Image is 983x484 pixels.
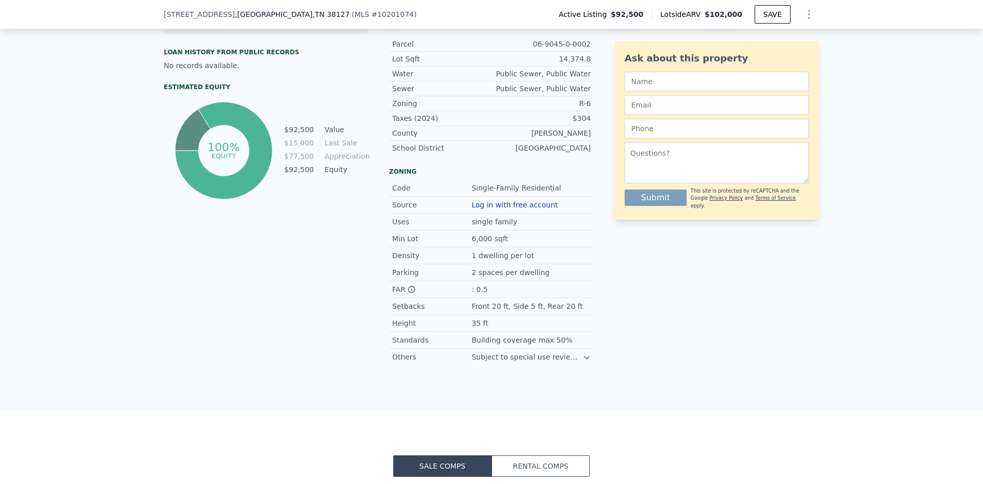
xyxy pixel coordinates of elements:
[164,48,369,56] div: Loan history from public records
[323,137,369,149] td: Last Sale
[392,267,472,278] div: Parking
[472,217,519,227] div: single family
[491,455,590,477] button: Rental Comps
[392,143,491,153] div: School District
[472,335,574,345] div: Building coverage max 50%
[625,119,809,138] input: Phone
[208,141,240,154] tspan: 100%
[472,267,551,278] div: 2 spaces per dwelling
[392,352,472,362] div: Others
[472,352,583,362] div: Subject to special use review for any non-residential use
[472,201,558,209] button: Log in with free account
[392,98,491,109] div: Zoning
[392,301,472,311] div: Setbacks
[235,9,350,19] span: , [GEOGRAPHIC_DATA]
[472,318,490,328] div: 35 ft
[491,113,591,123] div: $304
[164,9,235,19] span: [STREET_ADDRESS]
[284,124,314,135] td: $92,500
[472,284,489,294] div: : 0.5
[691,187,809,209] div: This site is protected by reCAPTCHA and the Google and apply.
[389,167,594,176] div: Zoning
[211,152,236,159] tspan: equity
[491,69,591,79] div: Public Sewer, Public Water
[755,195,796,201] a: Terms of Service
[491,54,591,64] div: 14,374.8
[392,183,472,193] div: Code
[164,83,369,91] div: Estimated Equity
[472,250,536,261] div: 1 dwelling per lot
[392,128,491,138] div: County
[392,39,491,49] div: Parcel
[472,301,585,311] div: Front 20 ft, Side 5 ft, Rear 20 ft
[393,455,491,477] button: Sale Comps
[491,128,591,138] div: [PERSON_NAME]
[755,5,790,24] button: SAVE
[392,217,472,227] div: Uses
[392,54,491,64] div: Lot Sqft
[352,9,417,19] div: ( )
[164,60,369,71] div: No records available.
[392,113,491,123] div: Taxes (2024)
[371,10,414,18] span: # 10201074
[392,69,491,79] div: Water
[284,137,314,149] td: $15,000
[491,98,591,109] div: R-6
[392,284,472,294] div: FAR
[491,39,591,49] div: 06-9045-0-0002
[392,250,472,261] div: Density
[284,151,314,162] td: $77,500
[799,4,819,25] button: Show Options
[284,164,314,175] td: $92,500
[704,10,742,18] span: $102,000
[472,234,510,244] div: 6,000 sqft
[611,9,644,19] span: $92,500
[491,83,591,94] div: Public Sewer, Public Water
[354,10,369,18] span: MLS
[392,335,472,345] div: Standards
[710,195,743,201] a: Privacy Policy
[392,83,491,94] div: Sewer
[660,9,704,19] span: Lotside ARV
[625,190,687,206] button: Submit
[625,95,809,115] input: Email
[472,183,563,193] div: Single-Family Residential
[491,143,591,153] div: [GEOGRAPHIC_DATA]
[312,10,349,18] span: , TN 38127
[392,234,472,244] div: Min Lot
[323,151,369,162] td: Appreciation
[392,200,472,210] div: Source
[392,318,472,328] div: Height
[625,72,809,91] input: Name
[323,124,369,135] td: Value
[625,51,809,66] div: Ask about this property
[323,164,369,175] td: Equity
[559,9,611,19] span: Active Listing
